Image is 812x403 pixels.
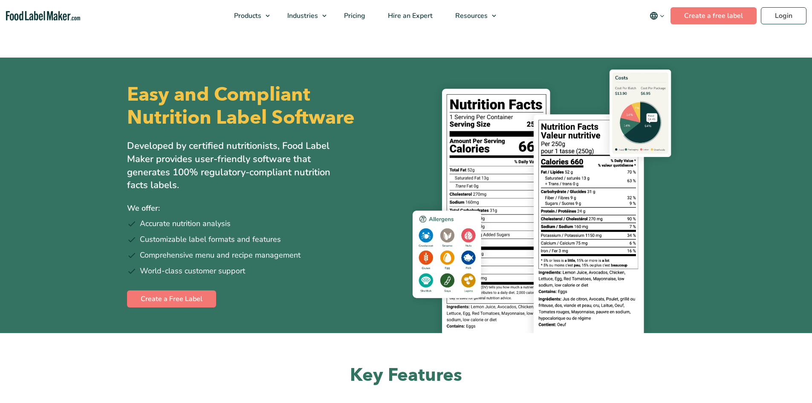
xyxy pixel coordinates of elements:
span: Hire an Expert [385,11,433,20]
span: Resources [453,11,488,20]
span: Products [231,11,262,20]
a: Login [761,7,806,24]
span: Accurate nutrition analysis [140,218,231,229]
span: World-class customer support [140,265,245,277]
h2: Key Features [127,364,685,387]
p: Developed by certified nutritionists, Food Label Maker provides user-friendly software that gener... [127,139,349,192]
span: Customizable label formats and features [140,234,281,245]
h1: Easy and Compliant Nutrition Label Software [127,83,399,129]
span: Industries [285,11,319,20]
a: Create a free label [670,7,757,24]
span: Comprehensive menu and recipe management [140,249,301,261]
a: Create a Free Label [127,290,216,307]
span: Pricing [341,11,366,20]
p: We offer: [127,202,400,215]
